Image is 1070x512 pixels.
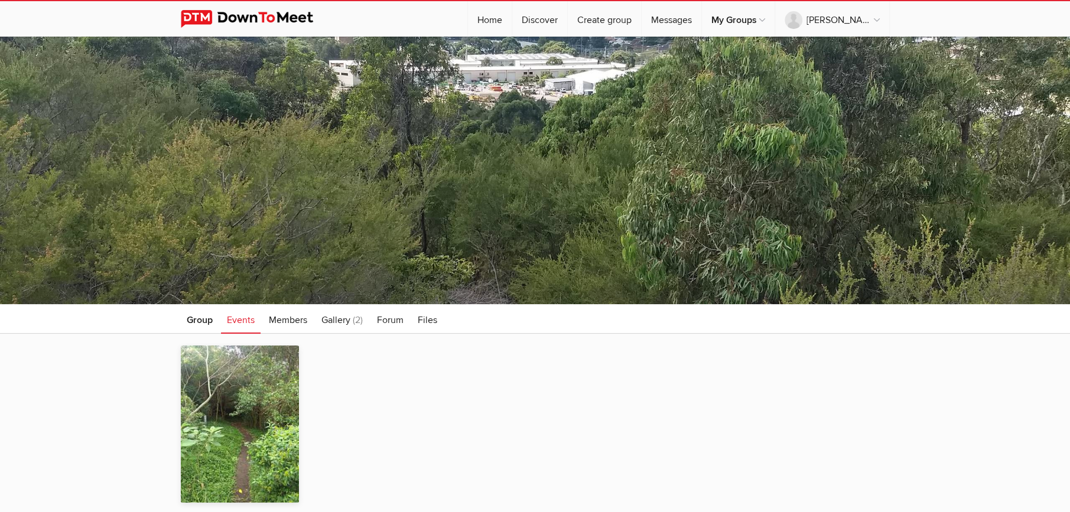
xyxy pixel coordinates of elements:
[568,1,641,37] a: Create group
[221,304,261,334] a: Events
[227,314,255,326] span: Events
[412,304,443,334] a: Files
[263,304,313,334] a: Members
[512,1,567,37] a: Discover
[702,1,775,37] a: My Groups
[187,314,213,326] span: Group
[371,304,409,334] a: Forum
[468,1,512,37] a: Home
[321,314,350,326] span: Gallery
[642,1,701,37] a: Messages
[418,314,437,326] span: Files
[181,345,299,503] img: Sydney Social
[316,304,369,334] a: Gallery (2)
[377,314,404,326] span: Forum
[181,10,331,28] img: DownToMeet
[353,314,363,326] span: (2)
[775,1,889,37] a: [PERSON_NAME]
[181,304,219,334] a: Group
[269,314,307,326] span: Members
